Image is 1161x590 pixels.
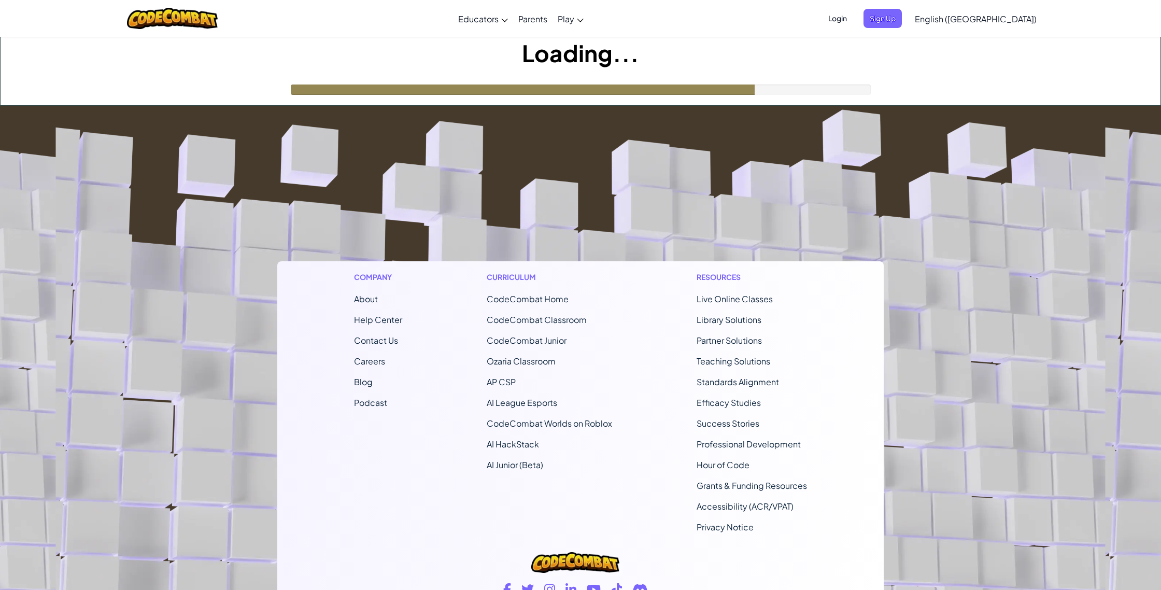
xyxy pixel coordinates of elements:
span: CodeCombat Home [487,293,569,304]
a: Library Solutions [697,314,761,325]
a: Play [553,5,589,33]
a: Accessibility (ACR/VPAT) [697,501,794,512]
a: AI Junior (Beta) [487,459,543,470]
h1: Company [354,272,402,283]
h1: Resources [697,272,807,283]
a: Podcast [354,397,387,408]
button: Sign Up [863,9,902,28]
a: Efficacy Studies [697,397,761,408]
a: Hour of Code [697,459,749,470]
span: English ([GEOGRAPHIC_DATA]) [915,13,1037,24]
button: Login [822,9,853,28]
a: Educators [453,5,513,33]
a: CodeCombat Classroom [487,314,587,325]
a: Blog [354,376,373,387]
a: Help Center [354,314,402,325]
a: Partner Solutions [697,335,762,346]
a: Careers [354,356,385,367]
a: Grants & Funding Resources [697,480,807,491]
img: CodeCombat logo [531,552,619,573]
a: Success Stories [697,418,759,429]
h1: Curriculum [487,272,612,283]
a: English ([GEOGRAPHIC_DATA]) [910,5,1042,33]
a: AI HackStack [487,439,539,449]
a: Live Online Classes [697,293,773,304]
a: Teaching Solutions [697,356,770,367]
span: Educators [458,13,499,24]
a: AI League Esports [487,397,557,408]
a: Parents [513,5,553,33]
span: Play [558,13,574,24]
span: Contact Us [354,335,398,346]
a: CodeCombat Worlds on Roblox [487,418,612,429]
h1: Loading... [1,37,1160,69]
a: Professional Development [697,439,801,449]
a: Standards Alignment [697,376,779,387]
a: Ozaria Classroom [487,356,556,367]
a: AP CSP [487,376,516,387]
a: CodeCombat Junior [487,335,567,346]
a: About [354,293,378,304]
img: CodeCombat logo [127,8,218,29]
a: Privacy Notice [697,522,754,532]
